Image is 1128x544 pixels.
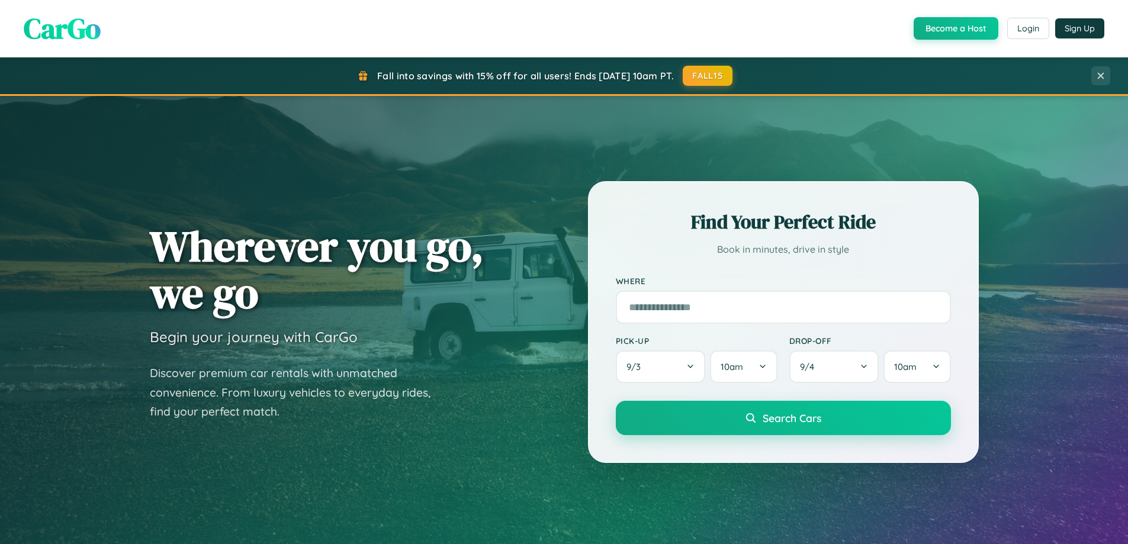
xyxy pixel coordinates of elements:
[883,350,950,383] button: 10am
[1055,18,1104,38] button: Sign Up
[616,276,951,286] label: Where
[626,361,647,372] span: 9 / 3
[789,336,951,346] label: Drop-off
[377,70,674,82] span: Fall into savings with 15% off for all users! Ends [DATE] 10am PT.
[800,361,820,372] span: 9 / 4
[616,336,777,346] label: Pick-up
[150,328,358,346] h3: Begin your journey with CarGo
[616,241,951,258] p: Book in minutes, drive in style
[710,350,777,383] button: 10am
[914,17,998,40] button: Become a Host
[616,209,951,235] h2: Find Your Perfect Ride
[763,411,821,424] span: Search Cars
[1007,18,1049,39] button: Login
[789,350,879,383] button: 9/4
[683,66,732,86] button: FALL15
[894,361,917,372] span: 10am
[150,363,446,421] p: Discover premium car rentals with unmatched convenience. From luxury vehicles to everyday rides, ...
[150,223,484,316] h1: Wherever you go, we go
[616,401,951,435] button: Search Cars
[721,361,743,372] span: 10am
[616,350,706,383] button: 9/3
[24,9,101,48] span: CarGo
